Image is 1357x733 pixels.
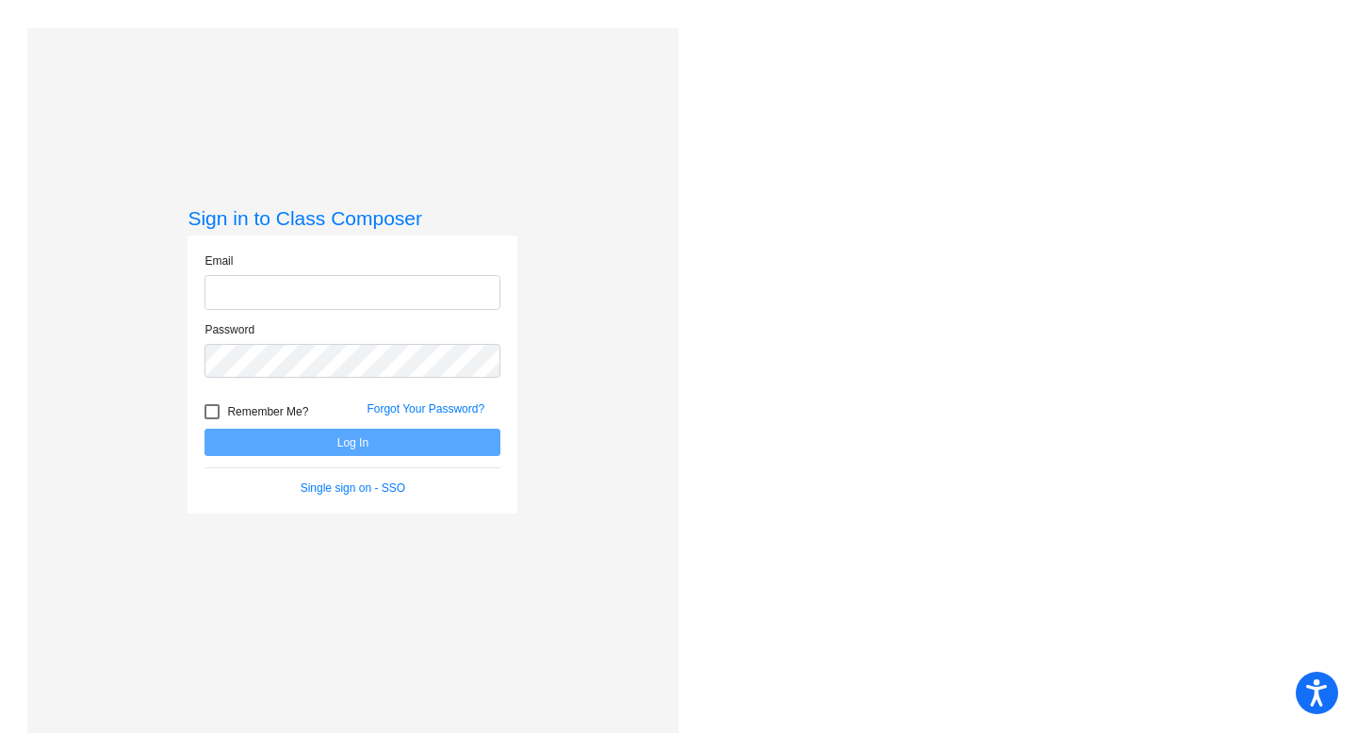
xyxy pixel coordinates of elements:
button: Log In [204,429,500,456]
h3: Sign in to Class Composer [188,206,517,230]
span: Remember Me? [227,400,308,423]
label: Email [204,252,233,269]
a: Forgot Your Password? [367,402,484,415]
label: Password [204,321,254,338]
a: Single sign on - SSO [301,481,405,495]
